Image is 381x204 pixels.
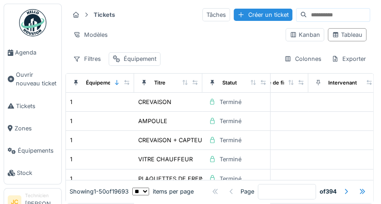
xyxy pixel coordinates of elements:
[327,52,370,65] div: Exporter
[132,187,194,196] div: items per page
[90,10,119,19] strong: Tickets
[220,136,241,144] div: Terminé
[138,117,167,125] div: AMPOULE
[70,98,72,106] div: 1
[15,124,58,133] span: Zones
[69,52,105,65] div: Filtres
[202,8,230,21] div: Tâches
[18,146,58,155] span: Équipements
[332,30,362,39] div: Tableau
[4,95,61,117] a: Tickets
[4,41,61,64] a: Agenda
[220,98,241,106] div: Terminé
[241,187,254,196] div: Page
[138,98,171,106] div: CREVAISON
[86,79,116,87] div: Équipement
[124,55,156,63] div: Équipement
[17,169,58,177] span: Stock
[138,136,234,144] div: CREVAISON + CAPTEUR D'USURE
[138,155,193,164] div: VITRE CHAUFFEUR
[320,187,337,196] strong: of 394
[234,9,292,21] div: Créer un ticket
[290,30,320,39] div: Kanban
[16,70,58,88] span: Ouvrir nouveau ticket
[25,192,58,199] div: Technicien
[4,139,61,162] a: Équipements
[220,155,241,164] div: Terminé
[4,162,61,184] a: Stock
[4,64,61,95] a: Ouvrir nouveau ticket
[70,187,129,196] div: Showing 1 - 50 of 19693
[19,9,46,36] img: Badge_color-CXgf-gQk.svg
[70,174,72,183] div: 1
[15,48,58,57] span: Agenda
[154,79,165,87] div: Titre
[4,117,61,139] a: Zones
[222,79,237,87] div: Statut
[16,102,58,110] span: Tickets
[260,79,306,87] div: Date de fin prévue
[70,117,72,125] div: 1
[220,117,241,125] div: Terminé
[138,174,263,183] div: PLAQUETTES DE FREIN + TEMOIN D'USURE
[328,79,357,87] div: Intervenant
[220,174,241,183] div: Terminé
[69,28,112,41] div: Modèles
[70,136,72,144] div: 1
[280,52,326,65] div: Colonnes
[70,155,72,164] div: 1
